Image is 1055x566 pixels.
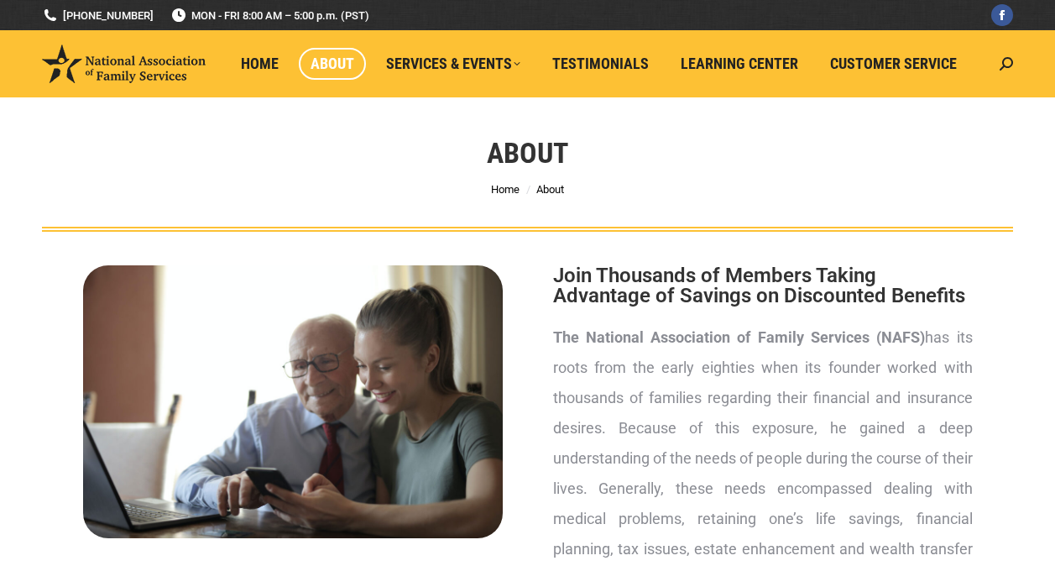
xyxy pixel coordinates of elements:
[536,183,564,196] span: About
[42,45,206,83] img: National Association of Family Services
[681,55,798,73] span: Learning Center
[818,48,969,80] a: Customer Service
[229,48,290,80] a: Home
[386,55,520,73] span: Services & Events
[170,8,369,24] span: MON - FRI 8:00 AM – 5:00 p.m. (PST)
[669,48,810,80] a: Learning Center
[487,134,568,171] h1: About
[42,8,154,24] a: [PHONE_NUMBER]
[541,48,661,80] a: Testimonials
[830,55,957,73] span: Customer Service
[299,48,366,80] a: About
[553,328,926,346] strong: The National Association of Family Services (NAFS)
[552,55,649,73] span: Testimonials
[491,183,520,196] a: Home
[311,55,354,73] span: About
[241,55,279,73] span: Home
[553,265,973,306] h2: Join Thousands of Members Taking Advantage of Savings on Discounted Benefits
[83,265,503,538] img: About National Association of Family Services
[991,4,1013,26] a: Facebook page opens in new window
